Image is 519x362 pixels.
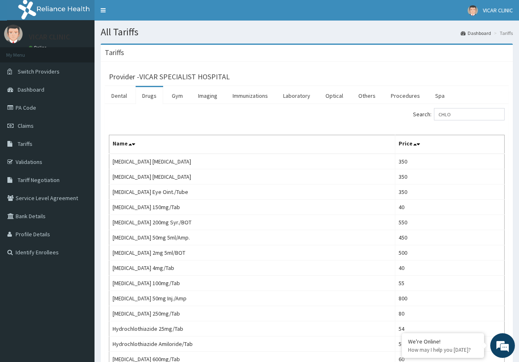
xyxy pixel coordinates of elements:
[429,87,451,104] a: Spa
[105,49,124,56] h3: Tariffs
[434,108,505,120] input: Search:
[395,169,505,184] td: 350
[109,184,395,200] td: [MEDICAL_DATA] Eye Oint./Tube
[395,154,505,169] td: 350
[109,337,395,352] td: Hydrochlothiazide Amiloride/Tab
[109,215,395,230] td: [MEDICAL_DATA] 200mg Syr./BOT
[395,306,505,321] td: 80
[395,276,505,291] td: 55
[29,45,48,51] a: Online
[18,176,60,184] span: Tariff Negotiation
[226,87,274,104] a: Immunizations
[165,87,189,104] a: Gym
[408,338,478,345] div: We're Online!
[109,73,230,81] h3: Provider - VICAR SPECIALIST HOSPITAL
[109,306,395,321] td: [MEDICAL_DATA] 250mg/Tab
[395,230,505,245] td: 450
[18,86,44,93] span: Dashboard
[29,33,70,41] p: VICAR CLINIC
[483,7,513,14] span: VICAR CLINIC
[352,87,382,104] a: Others
[277,87,317,104] a: Laboratory
[109,321,395,337] td: Hydrochlothiazide 25mg/Tab
[109,276,395,291] td: [MEDICAL_DATA] 100mg/Tab
[136,87,163,104] a: Drugs
[461,30,491,37] a: Dashboard
[395,200,505,215] td: 40
[319,87,350,104] a: Optical
[18,122,34,129] span: Claims
[492,30,513,37] li: Tariffs
[384,87,427,104] a: Procedures
[4,25,23,43] img: User Image
[18,140,32,148] span: Tariffs
[395,321,505,337] td: 54
[395,261,505,276] td: 40
[413,108,505,120] label: Search:
[109,261,395,276] td: [MEDICAL_DATA] 4mg/Tab
[109,291,395,306] td: [MEDICAL_DATA] 50mg Inj./Amp
[395,184,505,200] td: 350
[109,169,395,184] td: [MEDICAL_DATA] [MEDICAL_DATA]
[101,27,513,37] h1: All Tariffs
[18,68,60,75] span: Switch Providers
[105,87,134,104] a: Dental
[395,135,505,154] th: Price
[109,245,395,261] td: [MEDICAL_DATA] 2mg 5ml/BOT
[395,245,505,261] td: 500
[395,215,505,230] td: 550
[408,346,478,353] p: How may I help you today?
[109,135,395,154] th: Name
[109,230,395,245] td: [MEDICAL_DATA] 50mg 5ml/Amp.
[468,5,478,16] img: User Image
[395,291,505,306] td: 800
[395,337,505,352] td: 58
[109,200,395,215] td: [MEDICAL_DATA] 150mg/Tab
[109,154,395,169] td: [MEDICAL_DATA] [MEDICAL_DATA]
[191,87,224,104] a: Imaging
